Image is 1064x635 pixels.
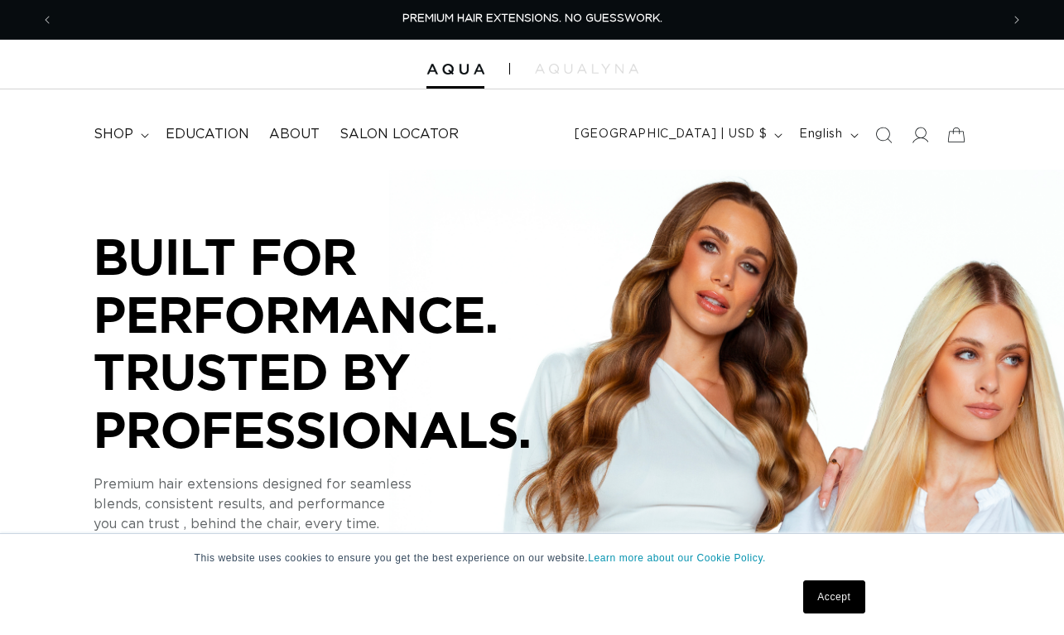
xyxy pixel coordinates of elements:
[799,126,842,143] span: English
[94,494,590,514] p: blends, consistent results, and performance
[339,126,459,143] span: Salon Locator
[575,126,767,143] span: [GEOGRAPHIC_DATA] | USD $
[402,13,662,24] span: PREMIUM HAIR EXTENSIONS. NO GUESSWORK.
[269,126,320,143] span: About
[999,4,1035,36] button: Next announcement
[94,514,590,534] p: you can trust , behind the chair, every time.
[94,228,590,458] p: BUILT FOR PERFORMANCE. TRUSTED BY PROFESSIONALS.
[865,117,902,153] summary: Search
[29,4,65,36] button: Previous announcement
[166,126,249,143] span: Education
[565,119,789,151] button: [GEOGRAPHIC_DATA] | USD $
[156,116,259,153] a: Education
[588,552,766,564] a: Learn more about our Cookie Policy.
[94,126,133,143] span: shop
[330,116,469,153] a: Salon Locator
[535,64,638,74] img: aqualyna.com
[84,116,156,153] summary: shop
[259,116,330,153] a: About
[94,474,590,494] p: Premium hair extensions designed for seamless
[426,64,484,75] img: Aqua Hair Extensions
[803,580,864,613] a: Accept
[789,119,864,151] button: English
[195,551,870,565] p: This website uses cookies to ensure you get the best experience on our website.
